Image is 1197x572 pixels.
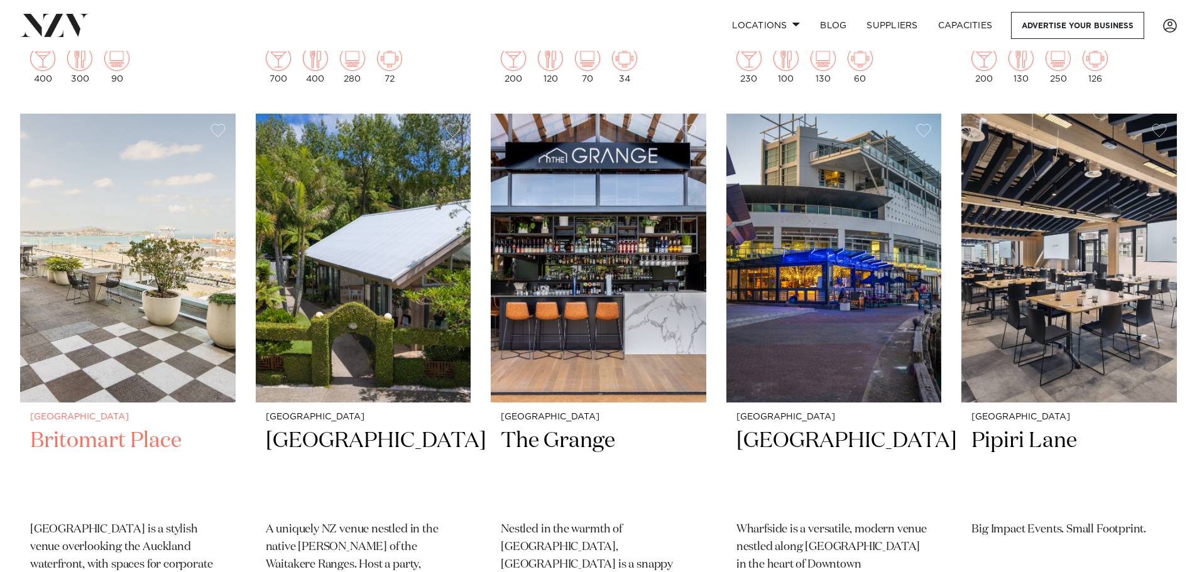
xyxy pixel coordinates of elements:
[736,427,932,512] h2: [GEOGRAPHIC_DATA]
[575,46,600,71] img: theatre.png
[20,14,89,36] img: nzv-logo.png
[377,46,402,84] div: 72
[30,46,55,84] div: 400
[538,46,563,71] img: dining.png
[340,46,365,84] div: 280
[811,46,836,84] div: 130
[104,46,129,84] div: 90
[303,46,328,71] img: dining.png
[266,46,291,71] img: cocktail.png
[30,413,226,422] small: [GEOGRAPHIC_DATA]
[848,46,873,84] div: 60
[612,46,637,84] div: 34
[377,46,402,71] img: meeting.png
[1046,46,1071,71] img: theatre.png
[266,413,461,422] small: [GEOGRAPHIC_DATA]
[1083,46,1108,71] img: meeting.png
[340,46,365,71] img: theatre.png
[266,46,291,84] div: 700
[501,427,696,512] h2: The Grange
[1008,46,1034,84] div: 130
[736,413,932,422] small: [GEOGRAPHIC_DATA]
[30,46,55,71] img: cocktail.png
[928,12,1003,39] a: Capacities
[971,427,1167,512] h2: Pipiri Lane
[736,46,762,84] div: 230
[736,46,762,71] img: cocktail.png
[612,46,637,71] img: meeting.png
[971,46,997,71] img: cocktail.png
[773,46,799,84] div: 100
[810,12,856,39] a: BLOG
[971,413,1167,422] small: [GEOGRAPHIC_DATA]
[538,46,563,84] div: 120
[104,46,129,71] img: theatre.png
[30,427,226,512] h2: Britomart Place
[811,46,836,71] img: theatre.png
[67,46,92,71] img: dining.png
[971,521,1167,539] p: Big Impact Events. Small Footprint.
[773,46,799,71] img: dining.png
[1011,12,1144,39] a: Advertise your business
[1008,46,1034,71] img: dining.png
[856,12,927,39] a: SUPPLIERS
[501,46,526,84] div: 200
[266,427,461,512] h2: [GEOGRAPHIC_DATA]
[67,46,92,84] div: 300
[303,46,328,84] div: 400
[1083,46,1108,84] div: 126
[848,46,873,71] img: meeting.png
[575,46,600,84] div: 70
[1046,46,1071,84] div: 250
[971,46,997,84] div: 200
[501,46,526,71] img: cocktail.png
[501,413,696,422] small: [GEOGRAPHIC_DATA]
[722,12,810,39] a: Locations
